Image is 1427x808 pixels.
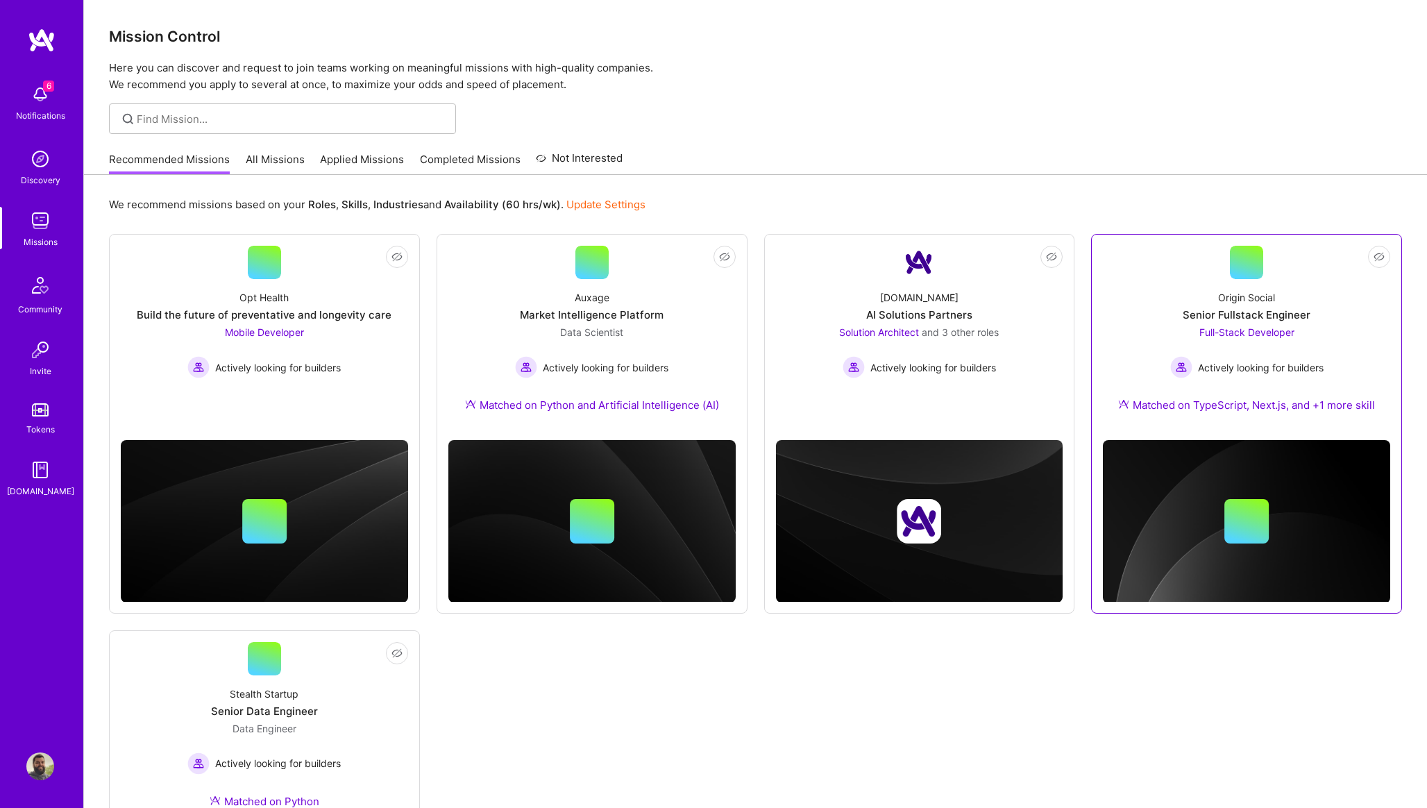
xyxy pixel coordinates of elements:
[320,152,404,175] a: Applied Missions
[515,356,537,378] img: Actively looking for builders
[897,499,941,544] img: Company logo
[866,308,972,322] div: AI Solutions Partners
[308,198,336,211] b: Roles
[560,326,623,338] span: Data Scientist
[1103,246,1390,429] a: Origin SocialSenior Fullstack EngineerFull-Stack Developer Actively looking for buildersActively ...
[776,440,1063,603] img: cover
[1198,360,1324,375] span: Actively looking for builders
[1103,440,1390,603] img: cover
[121,440,408,603] img: cover
[109,152,230,175] a: Recommended Missions
[21,173,60,187] div: Discovery
[187,752,210,775] img: Actively looking for builders
[1046,251,1057,262] i: icon EyeClosed
[26,336,54,364] img: Invite
[24,269,57,302] img: Community
[719,251,730,262] i: icon EyeClosed
[1118,398,1129,410] img: Ateam Purple Icon
[843,356,865,378] img: Actively looking for builders
[187,356,210,378] img: Actively looking for builders
[1170,356,1192,378] img: Actively looking for builders
[391,648,403,659] i: icon EyeClosed
[24,235,58,249] div: Missions
[444,198,561,211] b: Availability (60 hrs/wk)
[26,422,55,437] div: Tokens
[239,290,289,305] div: Opt Health
[26,81,54,108] img: bell
[1183,308,1310,322] div: Senior Fullstack Engineer
[43,81,54,92] span: 6
[880,290,959,305] div: [DOMAIN_NAME]
[28,28,56,53] img: logo
[26,752,54,780] img: User Avatar
[1118,398,1375,412] div: Matched on TypeScript, Next.js, and +1 more skill
[543,360,668,375] span: Actively looking for builders
[870,360,996,375] span: Actively looking for builders
[120,111,136,127] i: icon SearchGrey
[902,246,936,279] img: Company Logo
[225,326,304,338] span: Mobile Developer
[448,246,736,429] a: AuxageMarket Intelligence PlatformData Scientist Actively looking for buildersActively looking fo...
[26,456,54,484] img: guide book
[210,795,221,806] img: Ateam Purple Icon
[839,326,919,338] span: Solution Architect
[566,198,645,211] a: Update Settings
[109,60,1402,93] p: Here you can discover and request to join teams working on meaningful missions with high-quality ...
[233,723,296,734] span: Data Engineer
[137,308,391,322] div: Build the future of preventative and longevity care
[391,251,403,262] i: icon EyeClosed
[448,440,736,603] img: cover
[922,326,999,338] span: and 3 other roles
[7,484,74,498] div: [DOMAIN_NAME]
[1199,326,1294,338] span: Full-Stack Developer
[215,360,341,375] span: Actively looking for builders
[246,152,305,175] a: All Missions
[26,207,54,235] img: teamwork
[215,756,341,771] span: Actively looking for builders
[776,246,1063,418] a: Company Logo[DOMAIN_NAME]AI Solutions PartnersSolution Architect and 3 other rolesActively lookin...
[520,308,664,322] div: Market Intelligence Platform
[373,198,423,211] b: Industries
[26,145,54,173] img: discovery
[137,112,446,126] input: Find Mission...
[1218,290,1275,305] div: Origin Social
[341,198,368,211] b: Skills
[536,150,623,175] a: Not Interested
[1374,251,1385,262] i: icon EyeClosed
[121,246,408,418] a: Opt HealthBuild the future of preventative and longevity careMobile Developer Actively looking fo...
[109,197,645,212] p: We recommend missions based on your , , and .
[465,398,476,410] img: Ateam Purple Icon
[18,302,62,317] div: Community
[465,398,719,412] div: Matched on Python and Artificial Intelligence (AI)
[23,752,58,780] a: User Avatar
[32,403,49,416] img: tokens
[420,152,521,175] a: Completed Missions
[16,108,65,123] div: Notifications
[211,704,318,718] div: Senior Data Engineer
[109,28,1402,45] h3: Mission Control
[230,687,298,701] div: Stealth Startup
[575,290,609,305] div: Auxage
[30,364,51,378] div: Invite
